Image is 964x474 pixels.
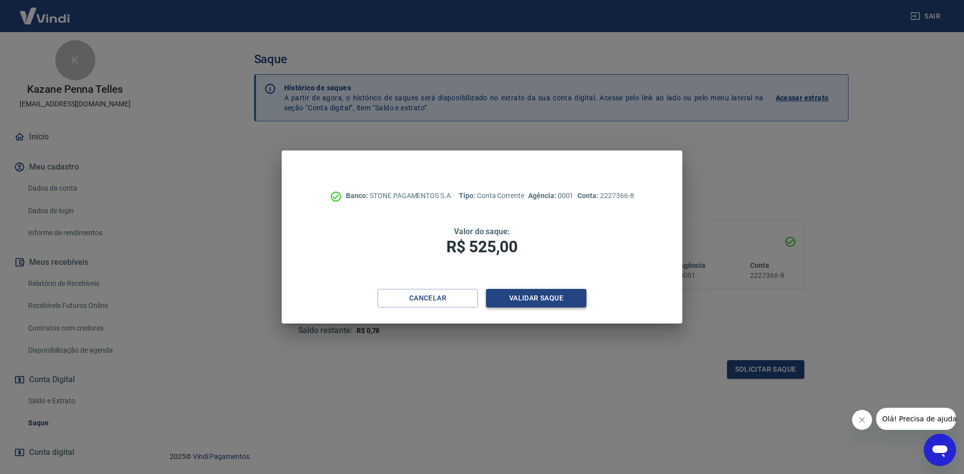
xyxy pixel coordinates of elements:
[528,192,558,200] span: Agência:
[346,192,370,200] span: Banco:
[852,410,872,430] iframe: Fechar mensagem
[486,289,586,307] button: Validar saque
[528,191,573,201] p: 0001
[459,192,477,200] span: Tipo:
[577,192,600,200] span: Conta:
[6,7,84,15] span: Olá! Precisa de ajuda?
[454,227,510,236] span: Valor do saque:
[378,289,478,307] button: Cancelar
[876,408,956,430] iframe: Mensagem da empresa
[446,237,518,256] span: R$ 525,00
[924,434,956,466] iframe: Botão para abrir a janela de mensagens
[346,191,451,201] p: STONE PAGAMENTOS S.A
[459,191,524,201] p: Conta Corrente
[577,191,634,201] p: 2227366-8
